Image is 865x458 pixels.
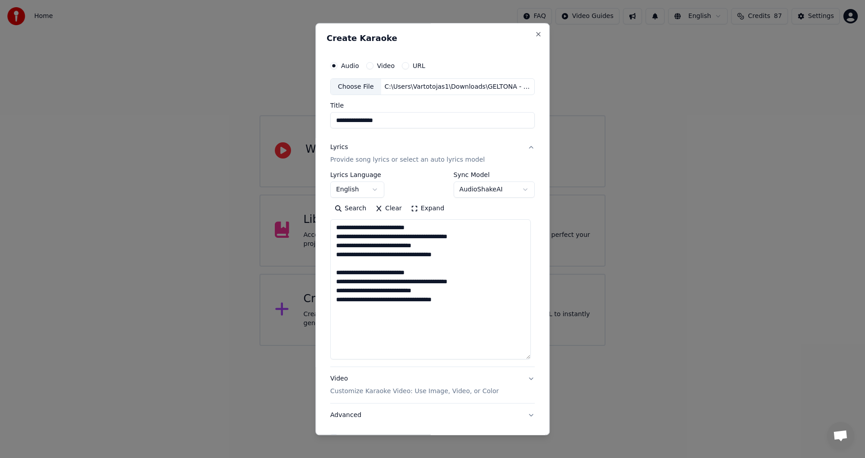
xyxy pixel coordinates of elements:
label: Audio [341,63,359,69]
div: LyricsProvide song lyrics or select an auto lyrics model [330,172,535,367]
div: Lyrics [330,143,348,152]
h2: Create Karaoke [327,34,538,42]
label: Lyrics Language [330,172,384,178]
button: Expand [406,202,449,216]
div: C:\Users\Vartotojas1\Downloads\GELTONA - GALIMA.mp3 [381,82,534,91]
label: Video [377,63,395,69]
button: Clear [371,202,406,216]
label: URL [413,63,425,69]
label: Title [330,103,535,109]
button: VideoCustomize Karaoke Video: Use Image, Video, or Color [330,367,535,404]
p: Provide song lyrics or select an auto lyrics model [330,156,485,165]
label: Sync Model [454,172,535,178]
button: Search [330,202,371,216]
div: Video [330,375,499,396]
div: Choose File [331,79,381,95]
button: Advanced [330,404,535,427]
p: Customize Karaoke Video: Use Image, Video, or Color [330,387,499,396]
button: LyricsProvide song lyrics or select an auto lyrics model [330,136,535,172]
